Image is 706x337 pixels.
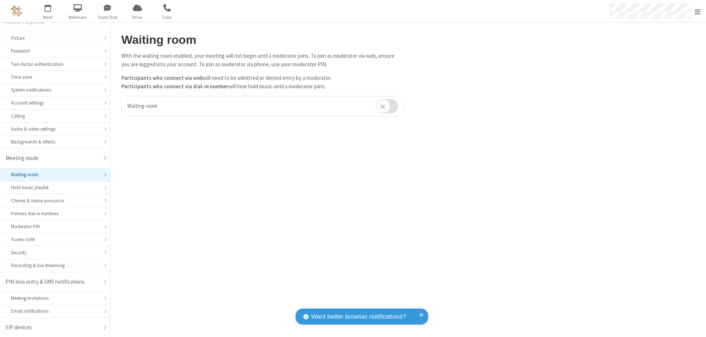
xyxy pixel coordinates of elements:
b: Participants who connect via web [121,74,203,81]
div: Recording & live streaming [11,262,99,269]
div: System notifications [11,86,99,93]
div: Account settings [11,99,99,106]
div: Hold music playlist [11,184,99,191]
div: Waiting room [11,171,99,178]
p: With the waiting room enabled, your meeting will not begin until a moderator joins. To join as mo... [121,52,404,68]
div: Chimes & name announce [11,197,99,204]
div: SIP devices [6,323,99,332]
div: Primary dial-in numbers [11,210,99,217]
div: Audio & video settings [11,125,99,132]
span: Calls [153,14,181,21]
div: Picture [11,35,99,42]
h2: Waiting room [121,33,404,46]
div: Two-factor authentication [11,61,99,68]
img: QA Selenium DO NOT DELETE OR CHANGE [11,6,22,17]
div: PIN-less entry & SMS notifications [6,278,99,286]
p: will need to be admitted or denied entry by a moderator. will hear hold music until a moderator j... [121,74,404,91]
div: Meeting Invitations [11,295,99,302]
div: Time zone [11,74,99,81]
div: Meeting mode [6,154,99,163]
span: Webinars [64,14,92,21]
div: Backgrounds & effects [11,138,99,145]
div: Email notifications [11,308,99,315]
span: Team Chat [94,14,121,21]
span: Meet [34,14,62,21]
span: Waiting room [127,102,157,109]
span: Want better browser notifications? [311,312,406,322]
span: Drive [124,14,151,21]
div: Password [11,47,99,54]
div: Moderator PIN [11,223,99,230]
div: Calling [11,113,99,120]
b: Participants who connect via dial-in number [121,83,228,90]
div: Security [11,249,99,256]
div: Access code [11,236,99,243]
